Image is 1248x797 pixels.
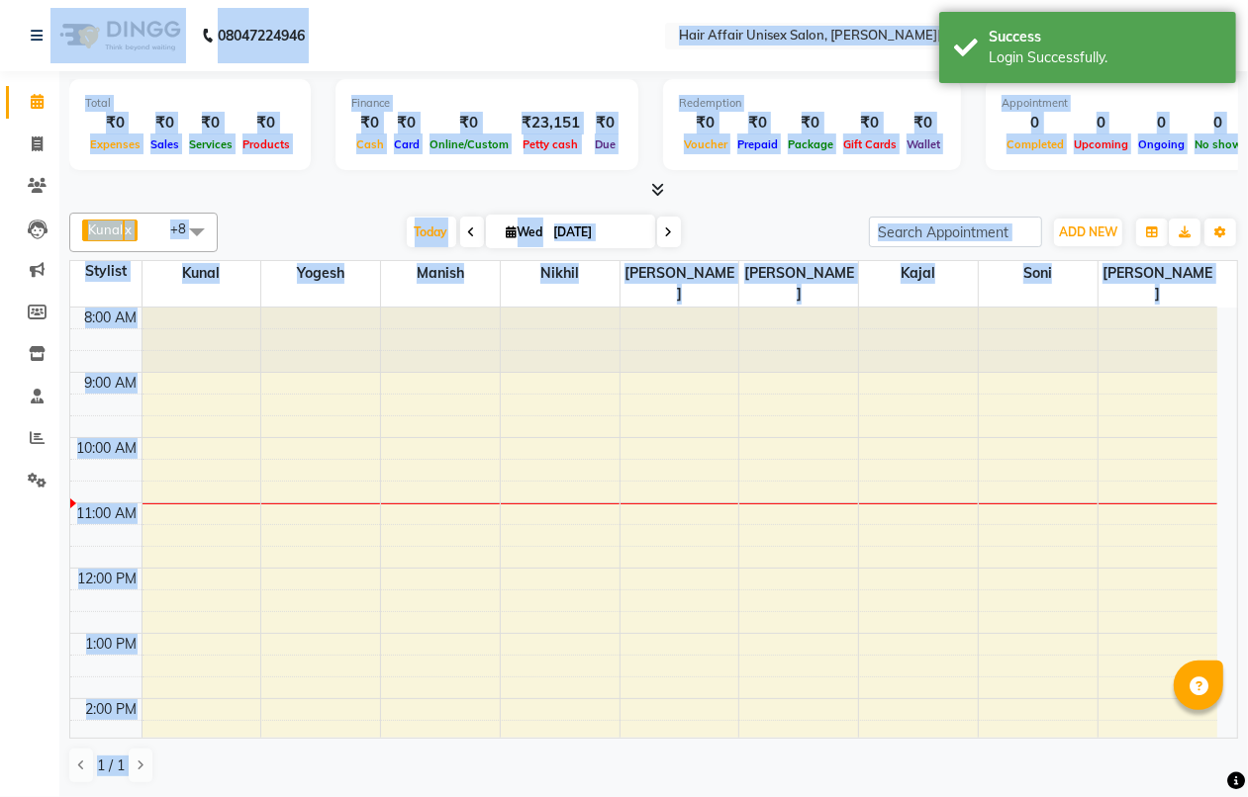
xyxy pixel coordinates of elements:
[74,569,142,589] div: 12:00 PM
[73,438,142,459] div: 10:00 AM
[123,221,132,237] a: x
[514,112,588,134] div: ₹23,151
[184,137,238,151] span: Services
[218,8,305,63] b: 08047224946
[85,137,145,151] span: Expenses
[85,112,145,134] div: ₹0
[73,503,142,524] div: 11:00 AM
[238,137,295,151] span: Products
[902,137,945,151] span: Wallet
[1054,219,1122,246] button: ADD NEW
[145,112,184,134] div: ₹0
[548,218,647,247] input: 2025-09-03
[502,224,548,239] span: Wed
[679,95,945,112] div: Redemption
[50,8,186,63] img: logo
[732,112,783,134] div: ₹0
[679,137,732,151] span: Voucher
[88,221,123,237] span: Kunal
[1190,137,1247,151] span: No show
[70,261,142,282] div: Stylist
[838,112,902,134] div: ₹0
[381,261,500,286] span: Manish
[902,112,945,134] div: ₹0
[679,112,732,134] div: ₹0
[261,261,380,286] span: yogesh
[979,261,1098,286] span: soni
[407,217,456,247] span: Today
[590,137,621,151] span: Due
[732,137,783,151] span: Prepaid
[351,112,389,134] div: ₹0
[425,112,514,134] div: ₹0
[425,137,514,151] span: Online/Custom
[519,137,584,151] span: Petty cash
[184,112,238,134] div: ₹0
[739,261,858,307] span: [PERSON_NAME]
[1002,137,1069,151] span: Completed
[783,137,838,151] span: Package
[1002,112,1069,134] div: 0
[143,261,261,286] span: Kunal
[621,261,739,307] span: [PERSON_NAME]
[82,634,142,655] div: 1:00 PM
[82,699,142,720] div: 2:00 PM
[351,137,389,151] span: Cash
[351,95,623,112] div: Finance
[81,308,142,328] div: 8:00 AM
[85,95,295,112] div: Total
[838,137,902,151] span: Gift Cards
[1059,224,1117,239] span: ADD NEW
[1190,112,1247,134] div: 0
[145,137,184,151] span: Sales
[1099,261,1217,307] span: [PERSON_NAME]
[1069,112,1133,134] div: 0
[588,112,623,134] div: ₹0
[170,221,201,236] span: +8
[81,373,142,394] div: 9:00 AM
[97,755,125,776] span: 1 / 1
[1069,137,1133,151] span: Upcoming
[989,27,1221,47] div: Success
[859,261,978,286] span: kajal
[783,112,838,134] div: ₹0
[501,261,620,286] span: Nikhil
[1002,95,1247,112] div: Appointment
[389,112,425,134] div: ₹0
[869,217,1042,247] input: Search Appointment
[989,47,1221,68] div: Login Successfully.
[1133,137,1190,151] span: Ongoing
[389,137,425,151] span: Card
[1133,112,1190,134] div: 0
[238,112,295,134] div: ₹0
